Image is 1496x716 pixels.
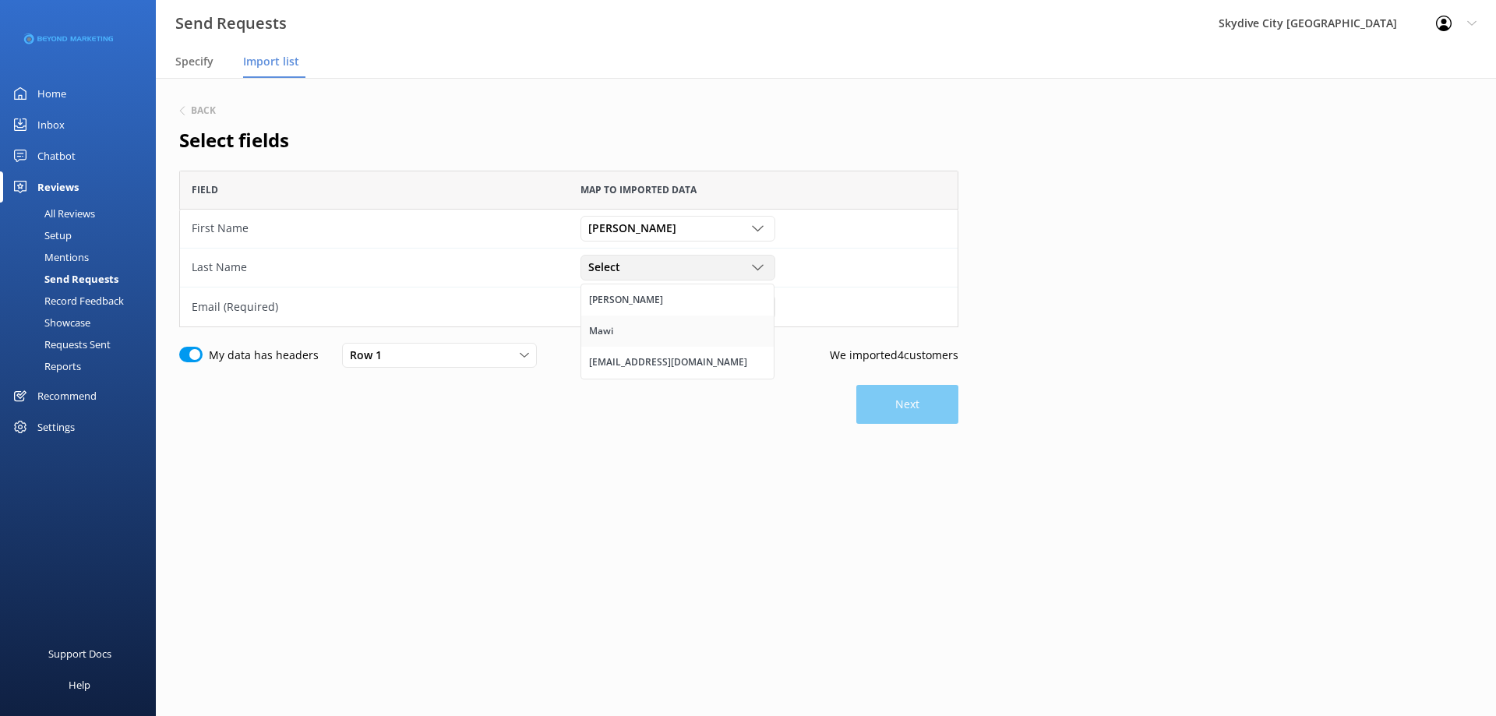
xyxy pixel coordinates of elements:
div: Last Name [192,259,557,276]
span: Row 1 [350,347,391,364]
span: Select [588,259,630,276]
button: Back [179,106,216,115]
h3: Send Requests [175,11,287,36]
div: Setup [9,224,72,246]
div: Home [37,78,66,109]
div: Settings [37,411,75,443]
p: We imported 4 customers [830,347,958,364]
h2: Select fields [179,125,958,155]
span: Import list [243,54,299,69]
div: Record Feedback [9,290,124,312]
div: grid [179,210,958,326]
div: Requests Sent [9,333,111,355]
a: Setup [9,224,156,246]
div: Reviews [37,171,79,203]
a: Send Requests [9,268,156,290]
div: [PERSON_NAME] [589,292,663,308]
a: Reports [9,355,156,377]
div: Reports [9,355,81,377]
div: Send Requests [9,268,118,290]
a: Mentions [9,246,156,268]
div: Inbox [37,109,65,140]
div: Chatbot [37,140,76,171]
a: Requests Sent [9,333,156,355]
div: [EMAIL_ADDRESS][DOMAIN_NAME] [589,354,747,370]
div: Recommend [37,380,97,411]
a: All Reviews [9,203,156,224]
div: All Reviews [9,203,95,224]
a: Record Feedback [9,290,156,312]
span: [PERSON_NAME] [588,220,686,237]
div: Help [69,669,90,700]
span: Field [192,182,218,197]
img: 3-1676954853.png [23,34,113,45]
span: Map to imported data [580,182,697,197]
div: Mentions [9,246,89,268]
div: Support Docs [48,638,111,669]
label: My data has headers [209,347,319,364]
h6: Back [191,106,216,115]
span: Specify [175,54,213,69]
div: Email (Required) [192,298,557,316]
div: Mawi [589,323,613,339]
div: Showcase [9,312,90,333]
div: First Name [192,220,557,237]
a: Showcase [9,312,156,333]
